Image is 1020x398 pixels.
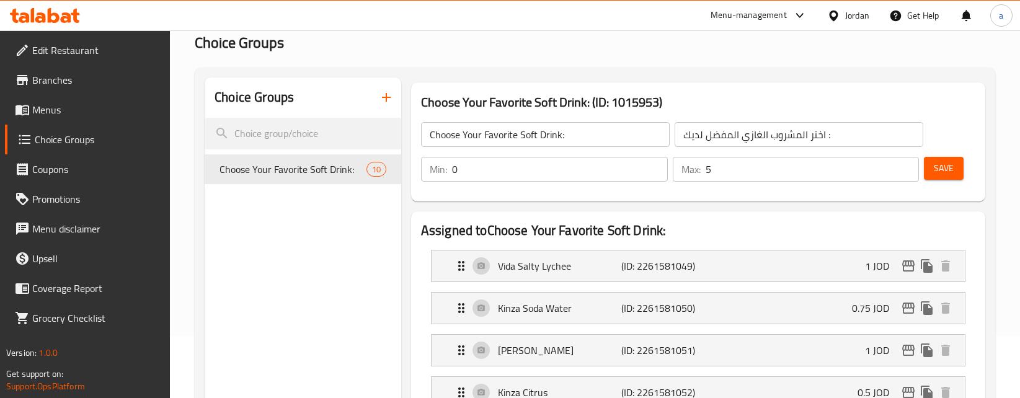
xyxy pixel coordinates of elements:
[35,132,161,147] span: Choice Groups
[32,43,161,58] span: Edit Restaurant
[5,244,171,273] a: Upsell
[421,245,975,287] li: Expand
[899,299,918,317] button: edit
[32,281,161,296] span: Coverage Report
[711,8,787,23] div: Menu-management
[999,9,1003,22] span: a
[924,157,964,180] button: Save
[5,303,171,333] a: Grocery Checklist
[421,329,975,371] li: Expand
[621,259,704,273] p: (ID: 2261581049)
[205,154,401,184] div: Choose Your Favorite Soft Drink:10
[432,293,965,324] div: Expand
[899,341,918,360] button: edit
[205,118,401,149] input: search
[366,162,386,177] div: Choices
[220,162,366,177] span: Choose Your Favorite Soft Drink:
[936,299,955,317] button: delete
[498,301,621,316] p: Kinza Soda Water
[215,88,294,107] h2: Choice Groups
[934,161,954,176] span: Save
[421,92,975,112] h3: Choose Your Favorite Soft Drink: (ID: 1015953)
[681,162,701,177] p: Max:
[5,125,171,154] a: Choice Groups
[5,184,171,214] a: Promotions
[38,345,58,361] span: 1.0.0
[5,35,171,65] a: Edit Restaurant
[621,343,704,358] p: (ID: 2261581051)
[865,343,899,358] p: 1 JOD
[621,301,704,316] p: (ID: 2261581050)
[498,343,621,358] p: [PERSON_NAME]
[32,102,161,117] span: Menus
[5,273,171,303] a: Coverage Report
[430,162,447,177] p: Min:
[421,287,975,329] li: Expand
[5,154,171,184] a: Coupons
[936,257,955,275] button: delete
[432,335,965,366] div: Expand
[918,257,936,275] button: duplicate
[918,299,936,317] button: duplicate
[6,345,37,361] span: Version:
[195,29,284,56] span: Choice Groups
[936,341,955,360] button: delete
[6,378,85,394] a: Support.OpsPlatform
[432,250,965,281] div: Expand
[918,341,936,360] button: duplicate
[32,73,161,87] span: Branches
[498,259,621,273] p: Vida Salty Lychee
[899,257,918,275] button: edit
[5,65,171,95] a: Branches
[5,214,171,244] a: Menu disclaimer
[865,259,899,273] p: 1 JOD
[32,192,161,206] span: Promotions
[852,301,899,316] p: 0.75 JOD
[32,251,161,266] span: Upsell
[32,311,161,325] span: Grocery Checklist
[6,366,63,382] span: Get support on:
[5,95,171,125] a: Menus
[845,9,869,22] div: Jordan
[367,164,386,175] span: 10
[32,162,161,177] span: Coupons
[421,221,975,240] h2: Assigned to Choose Your Favorite Soft Drink:
[32,221,161,236] span: Menu disclaimer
